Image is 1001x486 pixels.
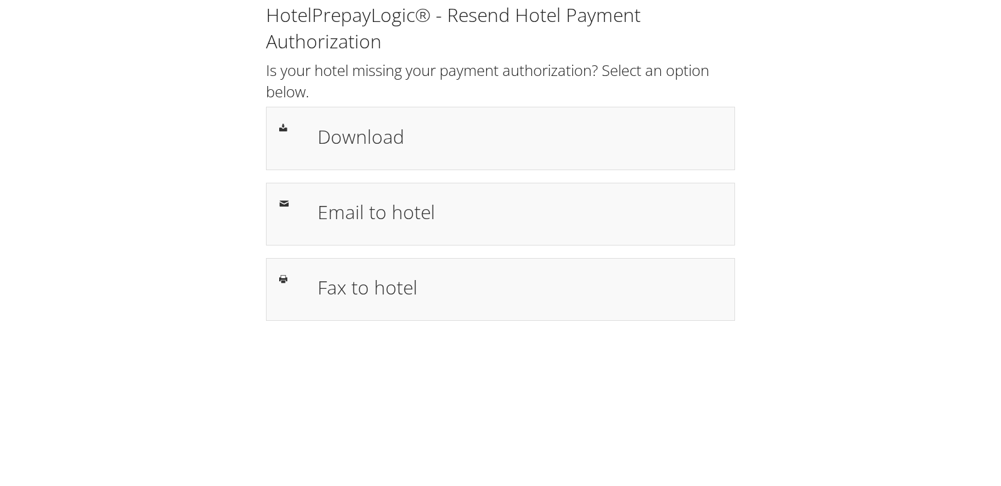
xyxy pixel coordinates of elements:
[266,60,735,102] h2: Is your hotel missing your payment authorization? Select an option below.
[318,273,722,301] h1: Fax to hotel
[266,183,735,246] a: Email to hotel
[318,198,722,226] h1: Email to hotel
[266,107,735,170] a: Download
[266,2,735,55] h1: HotelPrepayLogic® - Resend Hotel Payment Authorization
[266,258,735,321] a: Fax to hotel
[318,122,722,151] h1: Download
